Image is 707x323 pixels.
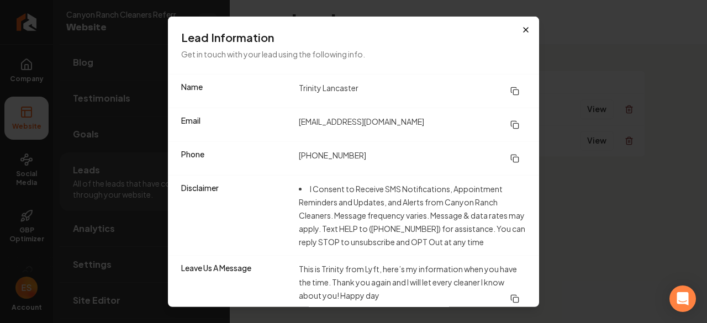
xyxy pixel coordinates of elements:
[181,182,290,248] dt: Disclaimer
[299,148,526,168] dd: [PHONE_NUMBER]
[181,47,526,60] p: Get in touch with your lead using the following info.
[299,262,526,308] dd: This is Trinity from Lyft, here’s my information when you have the time. Thank you again and I wi...
[181,29,526,45] h3: Lead Information
[181,81,290,100] dt: Name
[299,114,526,134] dd: [EMAIL_ADDRESS][DOMAIN_NAME]
[299,182,526,248] li: I Consent to Receive SMS Notifications, Appointment Reminders and Updates, and Alerts from Canyon...
[181,148,290,168] dt: Phone
[181,114,290,134] dt: Email
[181,262,290,308] dt: Leave Us A Message
[299,81,526,100] dd: Trinity Lancaster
